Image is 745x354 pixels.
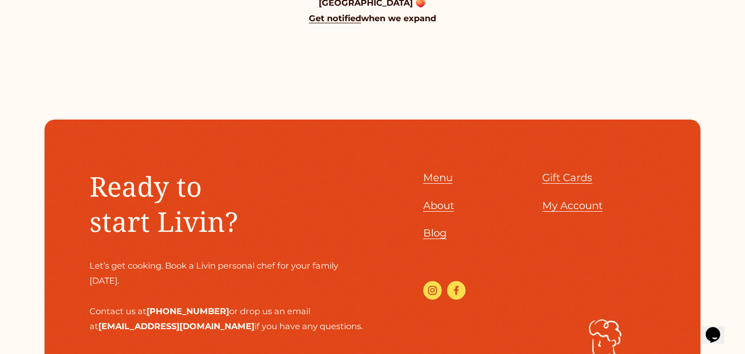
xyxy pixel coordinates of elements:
[146,306,229,316] strong: [PHONE_NUMBER]
[309,13,361,23] a: Get notified
[542,171,592,184] span: Gift Cards
[542,197,603,215] a: My Account
[90,260,363,331] span: Let’s get cooking. Book a Livin personal chef for your family [DATE]. Contact us at or drop us an...
[361,13,436,23] strong: when we expand
[423,197,454,215] a: About
[542,169,592,187] a: Gift Cards
[423,224,447,243] a: Blog
[423,281,442,300] a: Instagram
[423,169,453,187] a: Menu
[542,199,603,212] span: My Account
[423,199,454,212] span: About
[423,171,453,184] span: Menu
[423,227,447,239] span: Blog
[702,313,735,344] iframe: chat widget
[447,281,466,300] a: Facebook
[90,168,238,240] span: Ready to start Livin?
[98,321,255,331] strong: [EMAIL_ADDRESS][DOMAIN_NAME]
